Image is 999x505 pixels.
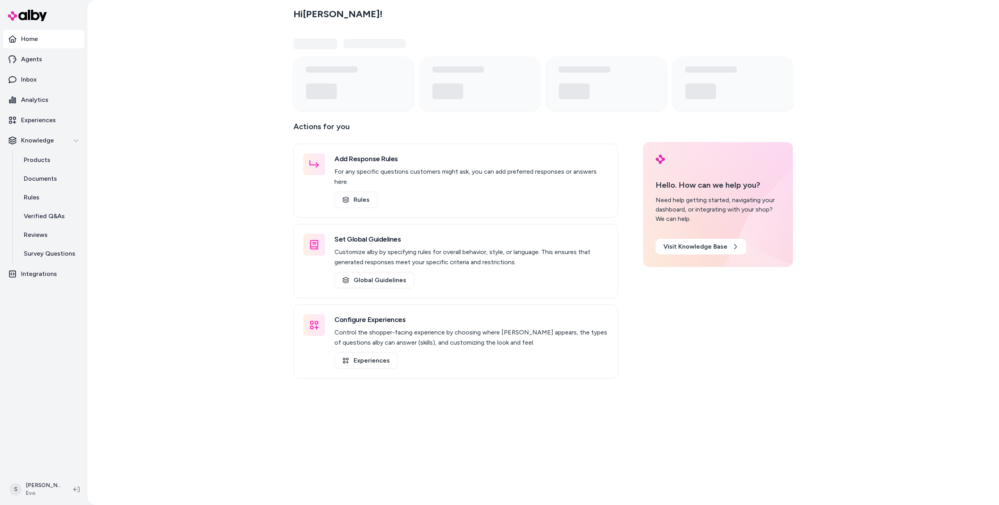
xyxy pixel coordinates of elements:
[21,55,42,64] p: Agents
[9,483,22,496] span: S
[24,174,57,183] p: Documents
[8,10,47,21] img: alby Logo
[21,75,37,84] p: Inbox
[16,226,84,244] a: Reviews
[16,169,84,188] a: Documents
[26,482,61,489] p: [PERSON_NAME]
[24,230,48,240] p: Reviews
[334,153,608,164] h3: Add Response Rules
[656,196,780,224] div: Need help getting started, navigating your dashboard, or integrating with your shop? We can help.
[334,352,398,369] a: Experiences
[21,95,48,105] p: Analytics
[656,179,780,191] p: Hello. How can we help you?
[3,265,84,283] a: Integrations
[3,30,84,48] a: Home
[656,239,746,254] a: Visit Knowledge Base
[24,193,39,202] p: Rules
[21,136,54,145] p: Knowledge
[334,192,378,208] a: Rules
[24,249,75,258] p: Survey Questions
[334,247,608,267] p: Customize alby by specifying rules for overall behavior, style, or language. This ensures that ge...
[16,188,84,207] a: Rules
[16,207,84,226] a: Verified Q&As
[3,50,84,69] a: Agents
[21,269,57,279] p: Integrations
[24,155,50,165] p: Products
[334,314,608,325] h3: Configure Experiences
[26,489,61,497] span: Evo
[3,131,84,150] button: Knowledge
[334,327,608,348] p: Control the shopper-facing experience by choosing where [PERSON_NAME] appears, the types of quest...
[16,244,84,263] a: Survey Questions
[334,234,608,245] h3: Set Global Guidelines
[293,120,618,139] p: Actions for you
[3,111,84,130] a: Experiences
[293,8,382,20] h2: Hi [PERSON_NAME] !
[334,272,414,288] a: Global Guidelines
[5,477,67,502] button: S[PERSON_NAME]Evo
[3,70,84,89] a: Inbox
[3,91,84,109] a: Analytics
[656,155,665,164] img: alby Logo
[16,151,84,169] a: Products
[24,212,65,221] p: Verified Q&As
[334,167,608,187] p: For any specific questions customers might ask, you can add preferred responses or answers here.
[21,34,38,44] p: Home
[21,116,56,125] p: Experiences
